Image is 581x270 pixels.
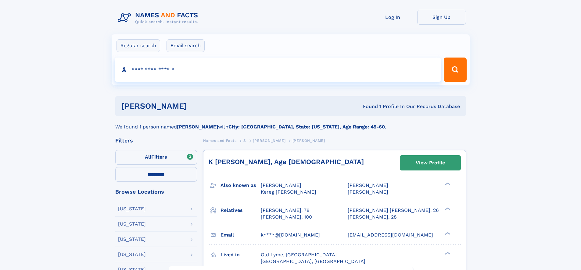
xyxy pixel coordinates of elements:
[348,189,388,195] span: [PERSON_NAME]
[348,182,388,188] span: [PERSON_NAME]
[400,156,461,170] a: View Profile
[145,154,151,160] span: All
[203,137,237,144] a: Names and Facts
[177,124,218,130] b: [PERSON_NAME]
[261,214,312,220] a: [PERSON_NAME], 100
[208,158,364,166] a: K [PERSON_NAME], Age [DEMOGRAPHIC_DATA]
[416,156,445,170] div: View Profile
[117,39,160,52] label: Regular search
[118,222,146,226] div: [US_STATE]
[115,138,197,143] div: Filters
[348,207,439,214] a: [PERSON_NAME] [PERSON_NAME], 26
[261,207,310,214] a: [PERSON_NAME], 78
[118,252,146,257] div: [US_STATE]
[228,124,385,130] b: City: [GEOGRAPHIC_DATA], State: [US_STATE], Age Range: 45-60
[243,137,246,144] a: S
[115,10,203,26] img: Logo Names and Facts
[443,251,451,255] div: ❯
[261,189,316,195] span: Kereg [PERSON_NAME]
[253,137,285,144] a: [PERSON_NAME]
[221,205,261,216] h3: Relatives
[261,258,365,264] span: [GEOGRAPHIC_DATA], [GEOGRAPHIC_DATA]
[417,10,466,25] a: Sign Up
[118,237,146,242] div: [US_STATE]
[221,250,261,260] h3: Lived in
[261,252,337,258] span: Old Lyme, [GEOGRAPHIC_DATA]
[292,139,325,143] span: [PERSON_NAME]
[115,150,197,165] label: Filters
[275,103,460,110] div: Found 1 Profile In Our Records Database
[243,139,246,143] span: S
[253,139,285,143] span: [PERSON_NAME]
[167,39,205,52] label: Email search
[368,10,417,25] a: Log In
[444,58,466,82] button: Search Button
[443,231,451,235] div: ❯
[348,232,433,238] span: [EMAIL_ADDRESS][DOMAIN_NAME]
[118,206,146,211] div: [US_STATE]
[261,182,301,188] span: [PERSON_NAME]
[443,182,451,186] div: ❯
[348,214,397,220] a: [PERSON_NAME], 28
[115,116,466,131] div: We found 1 person named with .
[443,207,451,211] div: ❯
[115,58,441,82] input: search input
[115,189,197,195] div: Browse Locations
[221,180,261,191] h3: Also known as
[121,102,275,110] h1: [PERSON_NAME]
[221,230,261,240] h3: Email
